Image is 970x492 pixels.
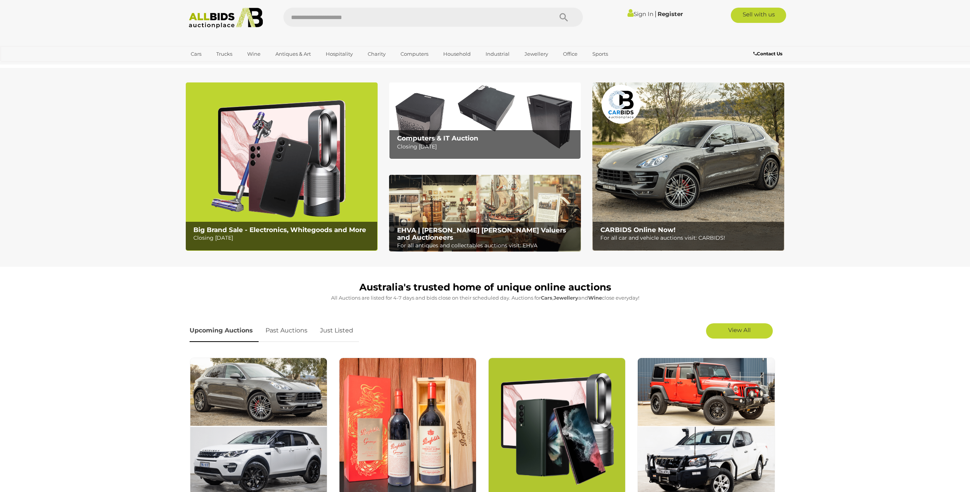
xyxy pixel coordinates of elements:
a: Office [558,48,582,60]
img: Computers & IT Auction [389,82,581,159]
strong: Jewellery [553,295,578,301]
img: EHVA | Evans Hastings Valuers and Auctioneers [389,175,581,252]
button: Search [545,8,583,27]
p: For all car and vehicle auctions visit: CARBIDS! [600,233,780,243]
a: [GEOGRAPHIC_DATA] [186,60,250,73]
a: Computers & IT Auction Computers & IT Auction Closing [DATE] [389,82,581,159]
a: View All [706,323,773,339]
b: EHVA | [PERSON_NAME] [PERSON_NAME] Valuers and Auctioneers [397,226,566,241]
a: Hospitality [321,48,358,60]
a: Trucks [211,48,237,60]
a: EHVA | Evans Hastings Valuers and Auctioneers EHVA | [PERSON_NAME] [PERSON_NAME] Valuers and Auct... [389,175,581,252]
a: Sell with us [731,8,786,23]
b: Big Brand Sale - Electronics, Whitegoods and More [193,226,366,234]
a: Upcoming Auctions [190,319,259,342]
p: All Auctions are listed for 4-7 days and bids close on their scheduled day. Auctions for , and cl... [190,294,781,302]
span: View All [728,326,751,334]
a: Past Auctions [260,319,313,342]
span: | [655,10,656,18]
img: CARBIDS Online Now! [592,82,784,251]
a: Household [438,48,476,60]
a: Jewellery [520,48,553,60]
h1: Australia's trusted home of unique online auctions [190,282,781,293]
a: Big Brand Sale - Electronics, Whitegoods and More Big Brand Sale - Electronics, Whitegoods and Mo... [186,82,378,251]
a: Contact Us [753,50,784,58]
p: Closing [DATE] [193,233,373,243]
b: Contact Us [753,51,782,56]
b: Computers & IT Auction [397,134,478,142]
b: CARBIDS Online Now! [600,226,676,234]
a: Cars [186,48,206,60]
a: Computers [396,48,433,60]
a: Wine [242,48,265,60]
a: Register [658,10,683,18]
strong: Wine [588,295,602,301]
a: Antiques & Art [270,48,316,60]
a: Industrial [481,48,515,60]
p: For all antiques and collectables auctions visit: EHVA [397,241,577,250]
a: Sign In [627,10,653,18]
a: Just Listed [314,319,359,342]
img: Allbids.com.au [185,8,267,29]
p: Closing [DATE] [397,142,577,152]
strong: Cars [541,295,552,301]
a: Charity [363,48,391,60]
img: Big Brand Sale - Electronics, Whitegoods and More [186,82,378,251]
a: Sports [587,48,613,60]
a: CARBIDS Online Now! CARBIDS Online Now! For all car and vehicle auctions visit: CARBIDS! [592,82,784,251]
